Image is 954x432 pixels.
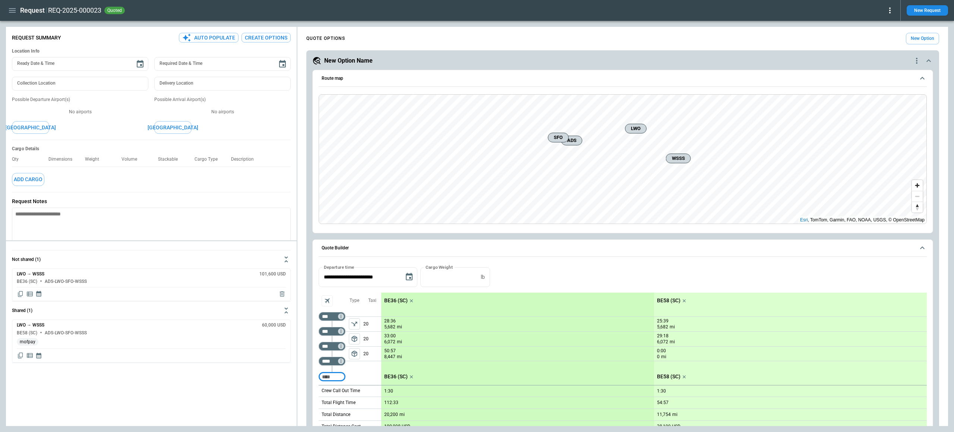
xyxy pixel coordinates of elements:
[907,5,948,16] button: New Request
[912,202,923,212] button: Reset bearing to north
[17,352,24,359] span: Copy quote content
[399,411,405,418] p: mi
[12,250,291,268] button: Not shared (1)
[48,6,101,15] h2: REQ-2025-000023
[158,157,184,162] p: Stackable
[26,290,34,298] span: Display detailed quote content
[17,290,24,298] span: Copy quote content
[262,323,286,328] h6: 60,000 USD
[350,297,359,304] p: Type
[912,191,923,202] button: Zoom out
[397,354,402,360] p: mi
[319,342,345,351] div: Too short
[322,423,361,430] p: Total Distance Cost
[48,157,78,162] p: Dimensions
[384,348,396,354] p: 50:57
[324,264,354,270] label: Departure time
[306,37,345,40] h4: QUOTE OPTIONS
[12,121,49,134] button: [GEOGRAPHIC_DATA]
[324,57,373,65] h5: New Option Name
[657,348,666,354] p: 0:00
[368,297,376,304] p: Taxi
[397,339,402,345] p: mi
[12,173,44,186] button: Add Cargo
[349,318,360,329] button: left aligned
[397,324,402,330] p: mi
[349,333,360,344] span: Type of sector
[12,97,148,103] p: Possible Departure Airport(s)
[657,388,666,394] p: 1:30
[17,272,44,277] h6: LWO → WSSS
[322,388,360,394] p: Crew Call Out Time
[800,217,808,223] a: Esri
[17,279,37,284] h6: BE36 (SC)
[384,388,393,394] p: 1:30
[800,216,925,224] div: , TomTom, Garmin, FAO, NOAA, USGS, © OpenStreetMap
[657,412,671,417] p: 11,754
[319,94,927,224] div: Route map
[384,412,398,417] p: 20,200
[17,331,37,335] h6: BE58 (SC)
[657,373,680,380] p: BE58 (SC)
[322,411,350,418] p: Total Distance
[20,6,45,15] h1: Request
[319,372,345,381] div: Too short
[672,411,677,418] p: mi
[275,57,290,72] button: Choose date
[85,157,105,162] p: Weight
[481,274,485,280] p: lb
[35,352,42,359] span: Display quote schedule
[17,339,38,345] span: mofpay
[322,76,343,81] h6: Route map
[106,8,123,13] span: quoted
[670,324,675,330] p: mi
[322,295,333,306] span: Aircraft selection
[319,95,927,224] canvas: Map
[384,318,396,324] p: 28:36
[12,198,291,205] p: Request Notes
[319,327,345,336] div: Too short
[384,373,408,380] p: BE36 (SC)
[384,297,408,304] p: BE36 (SC)
[657,339,668,345] p: 6,072
[551,134,565,141] span: SFO
[121,157,143,162] p: Volume
[657,400,669,406] p: 54:57
[12,319,291,363] div: Not shared (1)
[384,339,395,345] p: 6,072
[319,70,927,87] button: Route map
[349,318,360,329] span: Type of sector
[319,312,345,321] div: Too short
[657,324,668,330] p: 5,682
[319,240,927,257] button: Quote Builder
[154,97,291,103] p: Possible Arrival Airport(s)
[154,109,291,115] p: No airports
[154,121,192,134] button: [GEOGRAPHIC_DATA]
[906,33,939,44] button: New Option
[661,354,666,360] p: mi
[322,246,349,250] h6: Quote Builder
[657,297,680,304] p: BE58 (SC)
[565,137,579,144] span: ADS
[45,279,87,284] h6: ADS-LWO-SFO-WSSS
[12,257,41,262] h6: Not shared (1)
[133,57,148,72] button: Choose date
[12,268,291,301] div: Not shared (1)
[45,331,87,335] h6: ADS-LWO-SFO-WSSS
[179,33,238,43] button: Auto Populate
[363,347,381,361] p: 20
[670,339,675,345] p: mi
[278,290,286,298] span: Delete quote
[363,317,381,331] p: 20
[12,109,148,115] p: No airports
[349,348,360,359] span: Type of sector
[351,335,358,343] span: package_2
[912,180,923,191] button: Zoom in
[657,354,660,360] p: 0
[319,357,345,366] div: Too short
[12,48,291,54] h6: Location Info
[384,324,395,330] p: 5,682
[384,333,396,339] p: 33:00
[402,269,417,284] button: Choose date, selected date is Aug 8, 2025
[351,350,358,357] span: package_2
